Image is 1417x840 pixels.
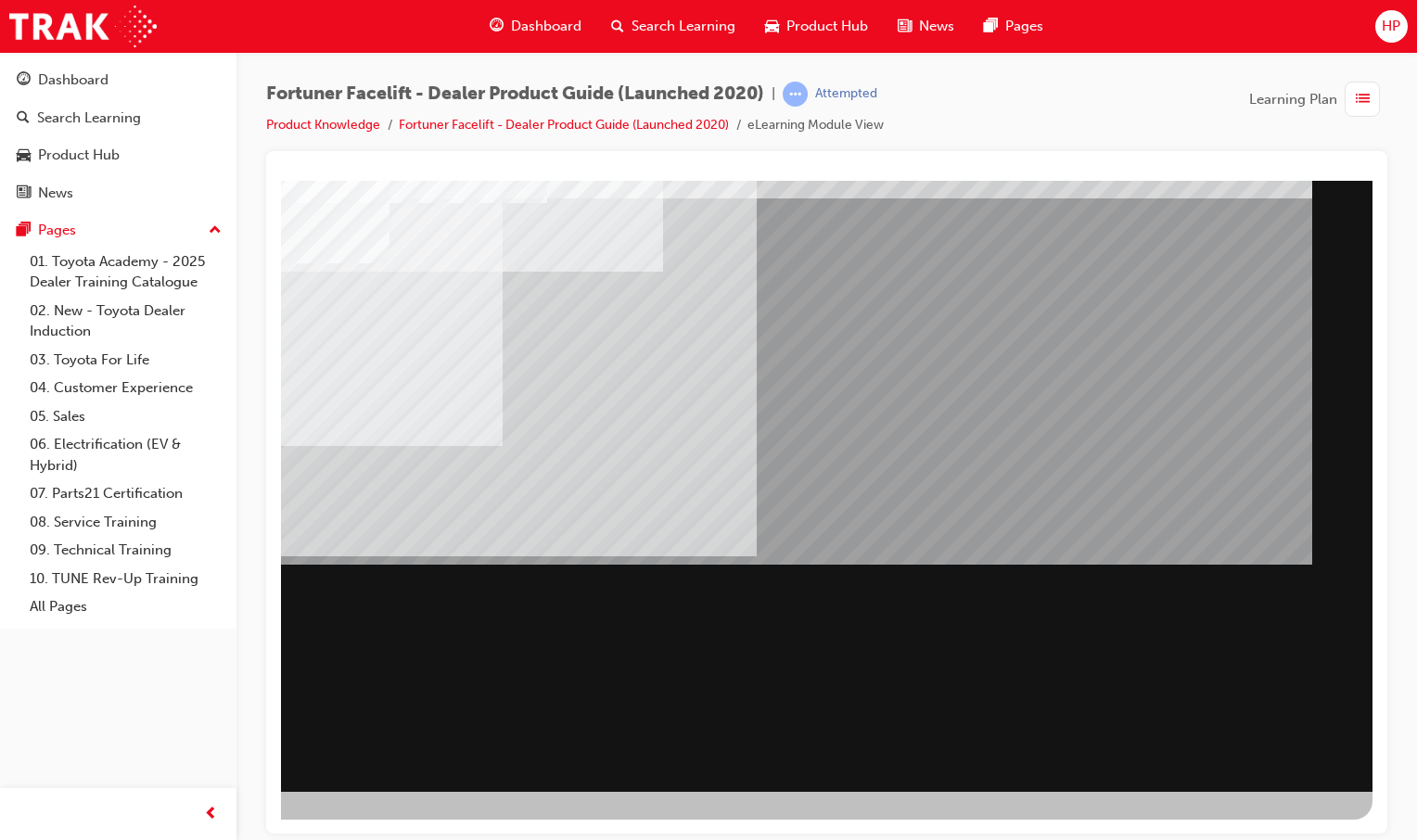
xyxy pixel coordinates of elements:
[399,117,729,133] a: Fortuner Facelift - Dealer Product Guide (Launched 2020)
[1356,88,1370,111] span: list-icon
[1249,89,1337,110] span: Learning Plan
[38,220,76,241] div: Pages
[22,430,229,479] a: 06. Electrification (EV & Hybrid)
[7,213,229,248] button: Pages
[969,7,1058,45] a: pages-iconPages
[204,803,218,826] span: prev-icon
[7,63,229,97] a: Dashboard
[883,7,969,45] a: news-iconNews
[919,16,954,37] span: News
[765,15,779,38] span: car-icon
[7,101,229,135] a: Search Learning
[9,6,157,47] img: Trak
[632,16,735,37] span: Search Learning
[17,110,30,127] span: search-icon
[7,138,229,172] a: Product Hub
[984,15,998,38] span: pages-icon
[22,248,229,297] a: 01. Toyota Academy - 2025 Dealer Training Catalogue
[611,15,624,38] span: search-icon
[209,219,222,243] span: up-icon
[22,479,229,508] a: 07. Parts21 Certification
[596,7,750,45] a: search-iconSearch Learning
[475,7,596,45] a: guage-iconDashboard
[783,82,808,107] span: learningRecordVerb_ATTEMPT-icon
[22,536,229,565] a: 09. Technical Training
[37,108,141,129] div: Search Learning
[38,145,120,166] div: Product Hub
[17,185,31,202] span: news-icon
[786,16,868,37] span: Product Hub
[22,402,229,431] a: 05. Sales
[1005,16,1043,37] span: Pages
[22,346,229,375] a: 03. Toyota For Life
[266,83,764,105] span: Fortuner Facelift - Dealer Product Guide (Launched 2020)
[7,59,229,213] button: DashboardSearch LearningProduct HubNews
[17,147,31,164] span: car-icon
[22,374,229,402] a: 04. Customer Experience
[17,72,31,89] span: guage-icon
[815,85,877,103] div: Attempted
[747,115,884,136] li: eLearning Module View
[22,592,229,621] a: All Pages
[490,15,504,38] span: guage-icon
[1249,82,1387,117] button: Learning Plan
[22,508,229,537] a: 08. Service Training
[22,297,229,346] a: 02. New - Toyota Dealer Induction
[22,565,229,593] a: 10. TUNE Rev-Up Training
[750,7,883,45] a: car-iconProduct Hub
[898,15,912,38] span: news-icon
[1375,10,1408,43] button: HP
[1382,16,1400,37] span: HP
[38,70,109,91] div: Dashboard
[772,83,775,105] span: |
[7,176,229,210] a: News
[17,223,31,239] span: pages-icon
[511,16,581,37] span: Dashboard
[38,183,73,204] div: News
[266,117,380,133] a: Product Knowledge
